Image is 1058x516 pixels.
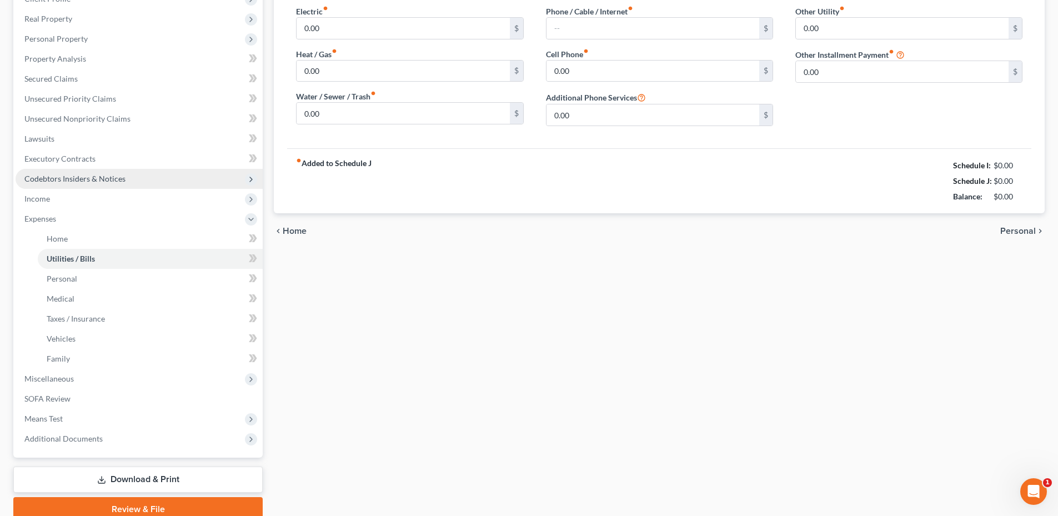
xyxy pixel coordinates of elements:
[38,249,263,269] a: Utilities / Bills
[24,214,56,223] span: Expenses
[16,149,263,169] a: Executory Contracts
[796,18,1009,39] input: --
[38,229,263,249] a: Home
[953,161,991,170] strong: Schedule I:
[510,61,523,82] div: $
[953,176,992,186] strong: Schedule J:
[16,389,263,409] a: SOFA Review
[24,434,103,443] span: Additional Documents
[24,394,71,403] span: SOFA Review
[47,354,70,363] span: Family
[583,48,589,54] i: fiber_manual_record
[24,174,126,183] span: Codebtors Insiders & Notices
[889,49,894,54] i: fiber_manual_record
[13,467,263,493] a: Download & Print
[796,61,1009,82] input: --
[994,160,1023,171] div: $0.00
[47,334,76,343] span: Vehicles
[24,54,86,63] span: Property Analysis
[24,14,72,23] span: Real Property
[332,48,337,54] i: fiber_manual_record
[16,49,263,69] a: Property Analysis
[795,49,894,61] label: Other Installment Payment
[510,103,523,124] div: $
[24,74,78,83] span: Secured Claims
[274,227,307,236] button: chevron_left Home
[546,6,633,17] label: Phone / Cable / Internet
[296,91,376,102] label: Water / Sewer / Trash
[546,61,759,82] input: --
[546,48,589,60] label: Cell Phone
[24,134,54,143] span: Lawsuits
[38,349,263,369] a: Family
[47,234,68,243] span: Home
[38,289,263,309] a: Medical
[16,69,263,89] a: Secured Claims
[1020,478,1047,505] iframe: Intercom live chat
[47,294,74,303] span: Medical
[274,227,283,236] i: chevron_left
[296,158,302,163] i: fiber_manual_record
[1043,478,1052,487] span: 1
[839,6,845,11] i: fiber_manual_record
[24,154,96,163] span: Executory Contracts
[510,18,523,39] div: $
[994,176,1023,187] div: $0.00
[47,314,105,323] span: Taxes / Insurance
[323,6,328,11] i: fiber_manual_record
[38,309,263,329] a: Taxes / Insurance
[24,94,116,103] span: Unsecured Priority Claims
[296,158,372,204] strong: Added to Schedule J
[546,91,646,104] label: Additional Phone Services
[47,254,95,263] span: Utilities / Bills
[24,374,74,383] span: Miscellaneous
[296,48,337,60] label: Heat / Gas
[47,274,77,283] span: Personal
[297,103,509,124] input: --
[24,114,131,123] span: Unsecured Nonpriority Claims
[38,329,263,349] a: Vehicles
[24,414,63,423] span: Means Test
[283,227,307,236] span: Home
[759,104,773,126] div: $
[795,6,845,17] label: Other Utility
[759,18,773,39] div: $
[24,34,88,43] span: Personal Property
[1000,227,1045,236] button: Personal chevron_right
[759,61,773,82] div: $
[994,191,1023,202] div: $0.00
[1009,61,1022,82] div: $
[16,109,263,129] a: Unsecured Nonpriority Claims
[297,61,509,82] input: --
[1000,227,1036,236] span: Personal
[628,6,633,11] i: fiber_manual_record
[370,91,376,96] i: fiber_manual_record
[953,192,982,201] strong: Balance:
[16,129,263,149] a: Lawsuits
[1009,18,1022,39] div: $
[546,18,759,39] input: --
[546,104,759,126] input: --
[1036,227,1045,236] i: chevron_right
[16,89,263,109] a: Unsecured Priority Claims
[24,194,50,203] span: Income
[38,269,263,289] a: Personal
[297,18,509,39] input: --
[296,6,328,17] label: Electric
